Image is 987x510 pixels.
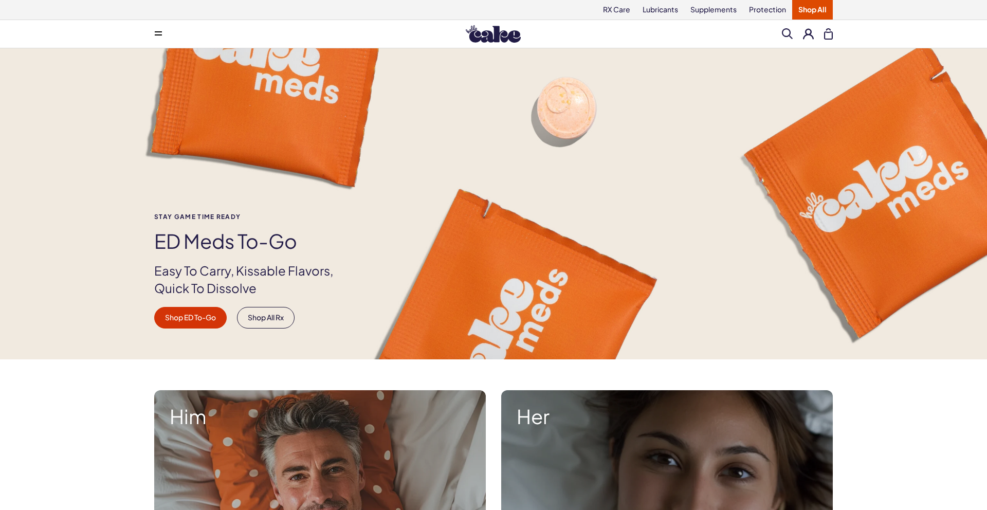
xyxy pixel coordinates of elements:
a: Shop ED To-Go [154,307,227,329]
span: Stay Game time ready [154,213,351,220]
img: Hello Cake [466,25,521,43]
h1: ED Meds to-go [154,230,351,252]
a: Shop All Rx [237,307,295,329]
strong: Her [517,406,817,427]
p: Easy To Carry, Kissable Flavors, Quick To Dissolve [154,262,351,297]
strong: Him [170,406,470,427]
